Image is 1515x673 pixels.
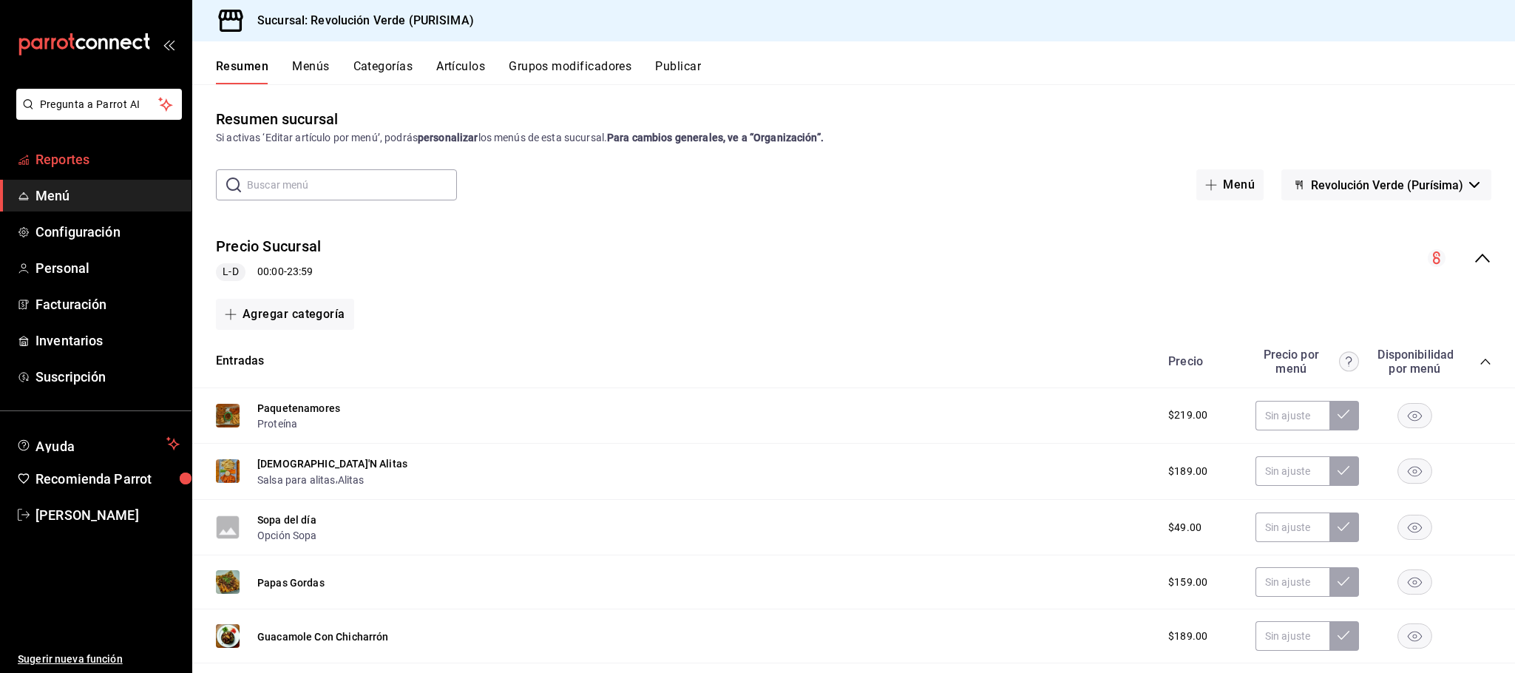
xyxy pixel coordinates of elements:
input: Sin ajuste [1255,401,1329,430]
div: Precio por menú [1255,348,1359,376]
span: Inventarios [35,331,180,351]
div: navigation tabs [216,59,1515,84]
span: Ayuda [35,435,160,453]
input: Sin ajuste [1255,456,1329,486]
button: Agregar categoría [216,299,354,330]
a: Pregunta a Parrot AI [10,107,182,123]
span: Menú [35,186,180,206]
div: Si activas ‘Editar artículo por menú’, podrás los menús de esta sucursal. [216,130,1491,146]
button: Paquetenamores [257,401,340,416]
input: Sin ajuste [1255,621,1329,651]
button: Menús [292,59,329,84]
img: Preview [216,570,240,594]
div: 00:00 - 23:59 [216,263,321,281]
span: L-D [217,264,244,280]
span: $219.00 [1168,407,1207,423]
button: Revolución Verde (Purísima) [1281,169,1491,200]
span: $189.00 [1168,629,1207,644]
span: Suscripción [35,367,180,387]
span: Reportes [35,149,180,169]
button: Sopa del día [257,513,316,527]
button: Publicar [655,59,701,84]
div: , [257,471,407,487]
button: collapse-category-row [1480,356,1491,368]
h3: Sucursal: Revolución Verde (PURISIMA) [245,12,474,30]
button: Pregunta a Parrot AI [16,89,182,120]
button: Opción Sopa [257,528,317,543]
button: Categorías [353,59,413,84]
img: Preview [216,624,240,648]
div: collapse-menu-row [192,224,1515,293]
span: Configuración [35,222,180,242]
button: Proteína [257,416,297,431]
span: [PERSON_NAME] [35,505,180,525]
span: Sugerir nueva función [18,652,180,667]
div: Precio [1153,354,1248,368]
span: Personal [35,258,180,278]
span: Pregunta a Parrot AI [40,97,159,112]
button: Entradas [216,353,264,370]
strong: personalizar [418,132,478,143]
span: Revolución Verde (Purísima) [1311,178,1463,192]
img: Preview [216,459,240,483]
div: Resumen sucursal [216,108,338,130]
button: Resumen [216,59,268,84]
button: Guacamole Con Chicharrón [257,629,389,644]
button: Artículos [436,59,485,84]
button: Salsa para alitas [257,473,336,487]
span: Recomienda Parrot [35,469,180,489]
span: $189.00 [1168,464,1207,479]
button: Menú [1196,169,1264,200]
button: open_drawer_menu [163,38,174,50]
span: $49.00 [1168,520,1202,535]
span: Facturación [35,294,180,314]
input: Sin ajuste [1255,513,1329,542]
img: Preview [216,404,240,427]
button: [DEMOGRAPHIC_DATA]'N Alitas [257,456,407,471]
button: Papas Gordas [257,575,325,590]
div: Disponibilidad por menú [1377,348,1451,376]
button: Precio Sucursal [216,236,321,257]
button: Alitas [338,473,365,487]
strong: Para cambios generales, ve a “Organización”. [607,132,824,143]
input: Buscar menú [247,170,457,200]
button: Grupos modificadores [509,59,631,84]
input: Sin ajuste [1255,567,1329,597]
span: $159.00 [1168,575,1207,590]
